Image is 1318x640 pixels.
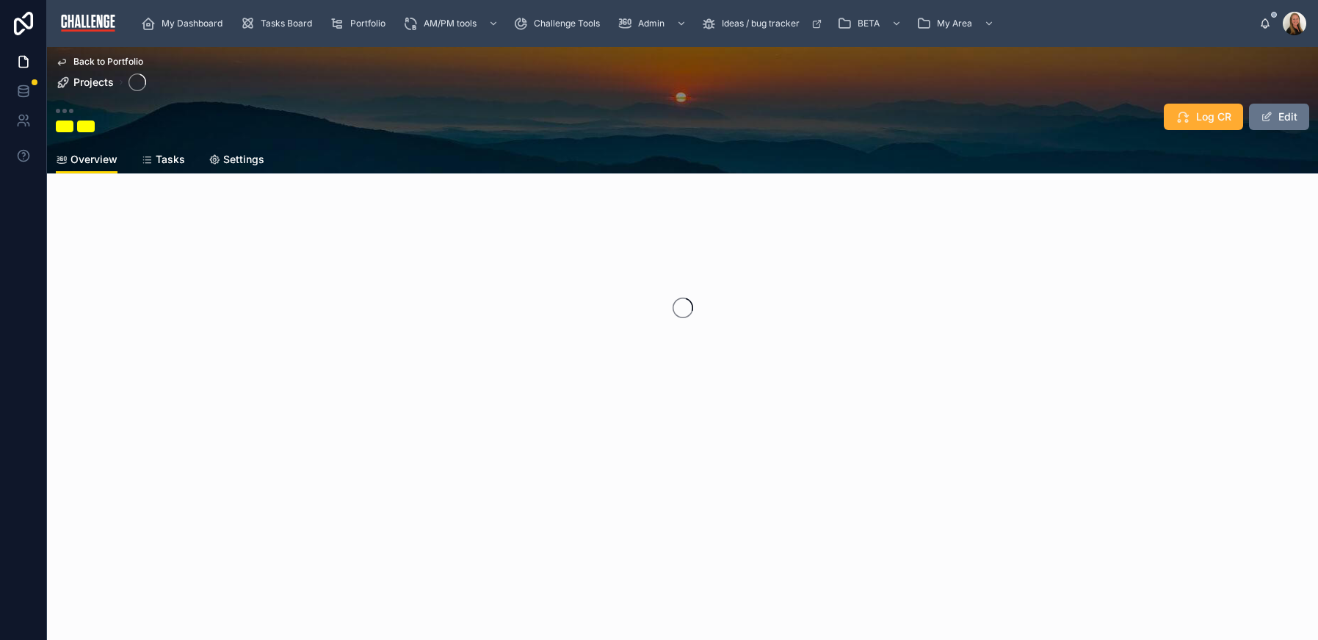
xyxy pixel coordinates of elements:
[59,12,117,35] img: App logo
[638,18,665,29] span: Admin
[325,10,396,37] a: Portfolio
[162,18,222,29] span: My Dashboard
[56,56,143,68] a: Back to Portfolio
[236,10,322,37] a: Tasks Board
[722,18,800,29] span: Ideas / bug tracker
[937,18,972,29] span: My Area
[424,18,477,29] span: AM/PM tools
[1196,109,1231,124] span: Log CR
[833,10,909,37] a: BETA
[399,10,506,37] a: AM/PM tools
[156,152,185,167] span: Tasks
[1164,104,1243,130] button: Log CR
[912,10,1002,37] a: My Area
[56,146,117,174] a: Overview
[141,146,185,176] a: Tasks
[613,10,694,37] a: Admin
[129,7,1259,40] div: scrollable content
[73,56,143,68] span: Back to Portfolio
[223,152,264,167] span: Settings
[1249,104,1309,130] button: Edit
[858,18,880,29] span: BETA
[56,75,114,90] a: Projects
[261,18,312,29] span: Tasks Board
[534,18,600,29] span: Challenge Tools
[70,152,117,167] span: Overview
[350,18,385,29] span: Portfolio
[73,75,114,90] span: Projects
[137,10,233,37] a: My Dashboard
[209,146,264,176] a: Settings
[697,10,830,37] a: Ideas / bug tracker
[509,10,610,37] a: Challenge Tools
